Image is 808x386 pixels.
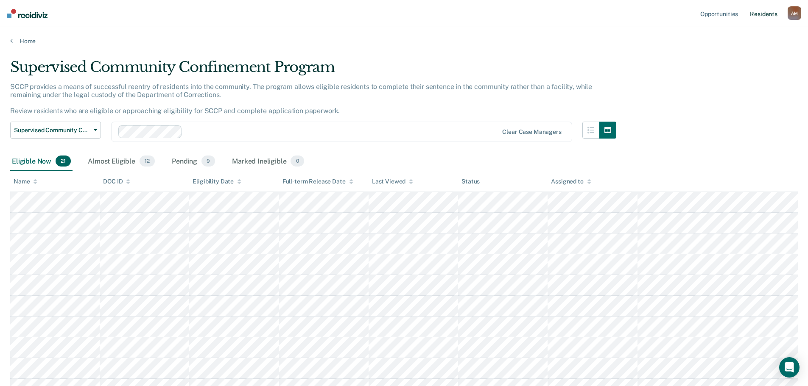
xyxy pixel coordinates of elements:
[502,128,561,136] div: Clear case managers
[86,152,157,171] div: Almost Eligible12
[103,178,130,185] div: DOC ID
[56,156,71,167] span: 21
[14,178,37,185] div: Name
[779,357,800,378] div: Open Intercom Messenger
[788,6,801,20] button: AM
[10,58,616,83] div: Supervised Community Confinement Program
[140,156,155,167] span: 12
[291,156,304,167] span: 0
[230,152,306,171] div: Marked Ineligible0
[551,178,591,185] div: Assigned to
[10,37,798,45] a: Home
[14,127,90,134] span: Supervised Community Confinement Program
[10,152,73,171] div: Eligible Now21
[461,178,480,185] div: Status
[372,178,413,185] div: Last Viewed
[170,152,217,171] div: Pending9
[10,122,101,139] button: Supervised Community Confinement Program
[201,156,215,167] span: 9
[788,6,801,20] div: A M
[282,178,353,185] div: Full-term Release Date
[10,83,592,115] p: SCCP provides a means of successful reentry of residents into the community. The program allows e...
[7,9,48,18] img: Recidiviz
[193,178,241,185] div: Eligibility Date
